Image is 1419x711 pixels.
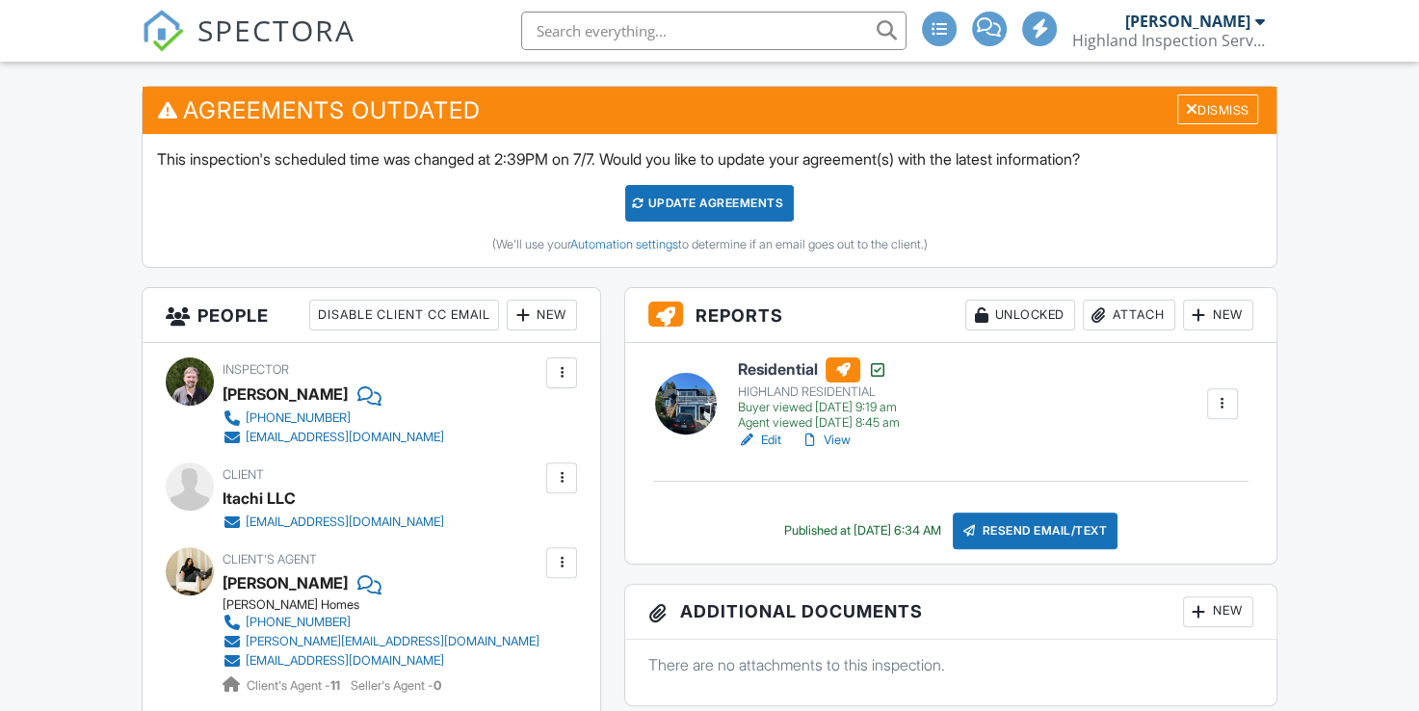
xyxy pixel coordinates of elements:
[223,651,539,671] a: [EMAIL_ADDRESS][DOMAIN_NAME]
[223,568,348,597] a: [PERSON_NAME]
[223,467,264,482] span: Client
[434,678,441,693] strong: 0
[738,431,781,450] a: Edit
[142,26,355,66] a: SPECTORA
[965,300,1075,330] div: Unlocked
[784,523,941,539] div: Published at [DATE] 6:34 AM
[142,10,184,52] img: The Best Home Inspection Software - Spectora
[801,431,851,450] a: View
[223,428,444,447] a: [EMAIL_ADDRESS][DOMAIN_NAME]
[1125,12,1250,31] div: [PERSON_NAME]
[351,678,441,693] span: Seller's Agent -
[143,87,1275,134] h3: Agreements Outdated
[246,634,539,649] div: [PERSON_NAME][EMAIL_ADDRESS][DOMAIN_NAME]
[738,400,900,415] div: Buyer viewed [DATE] 9:19 am
[738,357,900,382] h6: Residential
[648,654,1252,675] p: There are no attachments to this inspection.
[569,237,677,251] a: Automation settings
[625,288,1275,343] h3: Reports
[309,300,499,330] div: Disable Client CC Email
[953,513,1118,549] div: Resend Email/Text
[246,410,351,426] div: [PHONE_NUMBER]
[143,288,600,343] h3: People
[223,362,289,377] span: Inspector
[223,513,444,532] a: [EMAIL_ADDRESS][DOMAIN_NAME]
[1177,94,1258,124] div: Dismiss
[223,408,444,428] a: [PHONE_NUMBER]
[223,484,296,513] div: Itachi LLC
[738,357,900,431] a: Residential HIGHLAND RESIDENTIAL Buyer viewed [DATE] 9:19 am Agent viewed [DATE] 8:45 am
[1183,300,1253,330] div: New
[247,678,343,693] span: Client's Agent -
[223,552,317,566] span: Client's Agent
[223,597,555,613] div: [PERSON_NAME] Homes
[246,653,444,669] div: [EMAIL_ADDRESS][DOMAIN_NAME]
[246,615,351,630] div: [PHONE_NUMBER]
[738,415,900,431] div: Agent viewed [DATE] 8:45 am
[625,185,794,222] div: Update Agreements
[507,300,577,330] div: New
[246,430,444,445] div: [EMAIL_ADDRESS][DOMAIN_NAME]
[197,10,355,50] span: SPECTORA
[223,380,348,408] div: [PERSON_NAME]
[1072,31,1265,50] div: Highland Inspection Services
[246,514,444,530] div: [EMAIL_ADDRESS][DOMAIN_NAME]
[223,632,539,651] a: [PERSON_NAME][EMAIL_ADDRESS][DOMAIN_NAME]
[625,585,1275,640] h3: Additional Documents
[738,384,900,400] div: HIGHLAND RESIDENTIAL
[521,12,907,50] input: Search everything...
[1083,300,1175,330] div: Attach
[1183,596,1253,627] div: New
[330,678,340,693] strong: 11
[157,237,1261,252] div: (We'll use your to determine if an email goes out to the client.)
[223,613,539,632] a: [PHONE_NUMBER]
[143,134,1275,267] div: This inspection's scheduled time was changed at 2:39PM on 7/7. Would you like to update your agre...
